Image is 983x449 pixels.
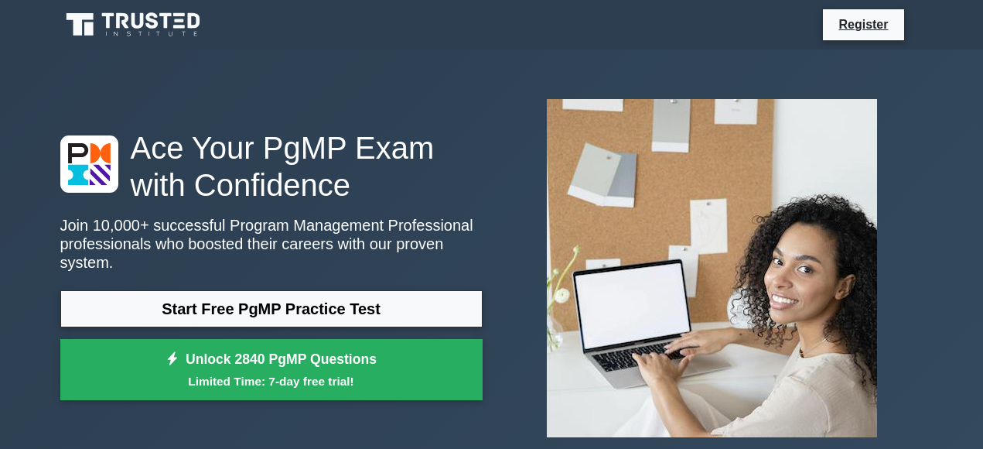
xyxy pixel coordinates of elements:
p: Join 10,000+ successful Program Management Professional professionals who boosted their careers w... [60,216,483,272]
a: Start Free PgMP Practice Test [60,290,483,327]
a: Register [829,15,897,34]
a: Unlock 2840 PgMP QuestionsLimited Time: 7-day free trial! [60,339,483,401]
small: Limited Time: 7-day free trial! [80,372,463,390]
h1: Ace Your PgMP Exam with Confidence [60,129,483,204]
